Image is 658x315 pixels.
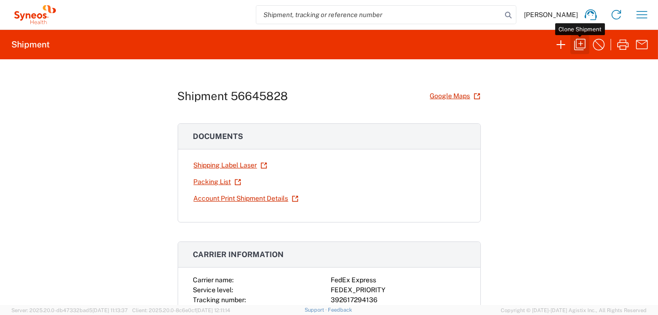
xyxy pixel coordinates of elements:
[193,190,299,207] a: Account Print Shipment Details
[193,174,242,190] a: Packing List
[193,276,234,284] span: Carrier name:
[11,307,128,313] span: Server: 2025.20.0-db47332bad5
[331,295,465,305] div: 392617294136
[430,88,481,104] a: Google Maps
[524,10,578,19] span: [PERSON_NAME]
[193,157,268,174] a: Shipping Label Laser
[11,39,50,50] h2: Shipment
[193,250,284,259] span: Carrier information
[193,286,234,294] span: Service level:
[305,307,328,313] a: Support
[331,275,465,285] div: FedEx Express
[193,132,243,141] span: Documents
[132,307,230,313] span: Client: 2025.20.0-8c6e0cf
[328,307,352,313] a: Feedback
[92,307,128,313] span: [DATE] 11:13:37
[501,306,647,315] span: Copyright © [DATE]-[DATE] Agistix Inc., All Rights Reserved
[178,89,288,103] h1: Shipment 56645828
[331,285,465,295] div: FEDEX_PRIORITY
[196,307,230,313] span: [DATE] 12:11:14
[193,296,246,304] span: Tracking number:
[256,6,502,24] input: Shipment, tracking or reference number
